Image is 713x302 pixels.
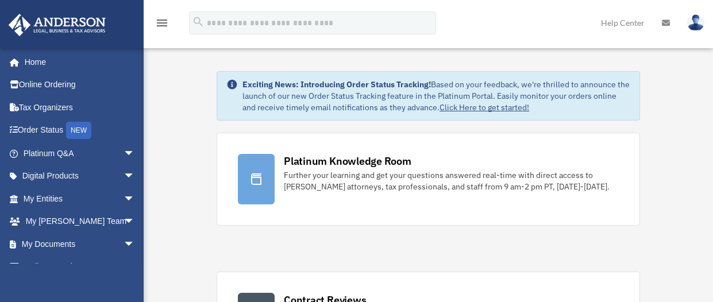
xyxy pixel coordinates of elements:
[8,210,152,233] a: My [PERSON_NAME] Teamarrow_drop_down
[124,210,147,234] span: arrow_drop_down
[217,133,640,226] a: Platinum Knowledge Room Further your learning and get your questions answered real-time with dire...
[5,14,109,36] img: Anderson Advisors Platinum Portal
[124,187,147,211] span: arrow_drop_down
[8,255,152,278] a: Online Learningarrow_drop_down
[8,96,152,119] a: Tax Organizers
[8,119,152,142] a: Order StatusNEW
[687,14,704,31] img: User Pic
[284,154,411,168] div: Platinum Knowledge Room
[155,16,169,30] i: menu
[192,16,205,28] i: search
[242,79,431,90] strong: Exciting News: Introducing Order Status Tracking!
[440,102,529,113] a: Click Here to get started!
[124,165,147,188] span: arrow_drop_down
[124,233,147,256] span: arrow_drop_down
[284,169,619,192] div: Further your learning and get your questions answered real-time with direct access to [PERSON_NAM...
[8,142,152,165] a: Platinum Q&Aarrow_drop_down
[8,51,147,73] a: Home
[8,165,152,188] a: Digital Productsarrow_drop_down
[66,122,91,139] div: NEW
[155,20,169,30] a: menu
[8,187,152,210] a: My Entitiesarrow_drop_down
[124,255,147,279] span: arrow_drop_down
[124,142,147,165] span: arrow_drop_down
[8,233,152,255] a: My Documentsarrow_drop_down
[242,79,630,113] div: Based on your feedback, we're thrilled to announce the launch of our new Order Status Tracking fe...
[8,73,152,96] a: Online Ordering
